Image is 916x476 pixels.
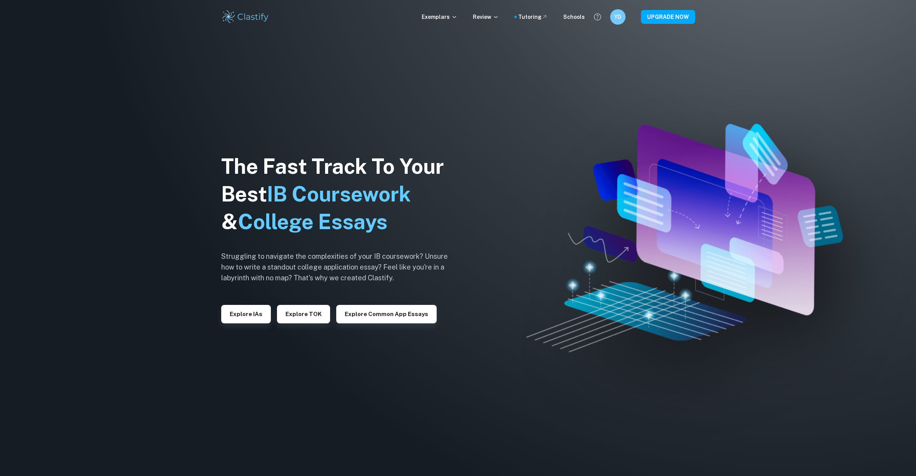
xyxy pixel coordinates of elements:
[277,310,330,317] a: Explore TOK
[610,9,626,25] button: YD
[473,13,499,21] p: Review
[221,251,460,283] h6: Struggling to navigate the complexities of your IB coursework? Unsure how to write a standout col...
[526,124,843,352] img: Clastify hero
[221,305,271,323] button: Explore IAs
[221,310,271,317] a: Explore IAs
[613,13,622,21] h6: YD
[238,210,387,234] span: College Essays
[336,305,437,323] button: Explore Common App essays
[518,13,548,21] a: Tutoring
[221,9,270,25] img: Clastify logo
[267,182,411,206] span: IB Coursework
[641,10,695,24] button: UPGRADE NOW
[221,153,460,236] h1: The Fast Track To Your Best &
[591,10,604,23] button: Help and Feedback
[336,310,437,317] a: Explore Common App essays
[277,305,330,323] button: Explore TOK
[422,13,457,21] p: Exemplars
[563,13,585,21] a: Schools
